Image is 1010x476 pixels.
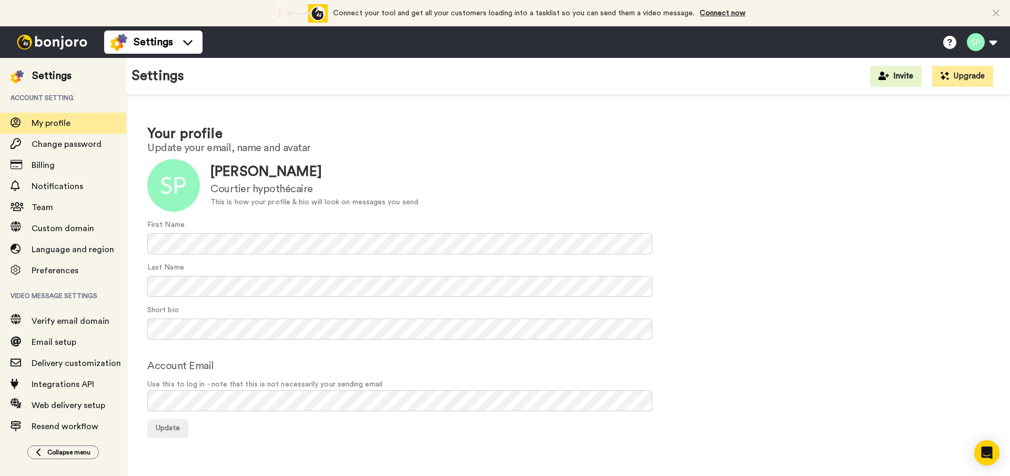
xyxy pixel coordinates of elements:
div: This is how your profile & bio will look on messages you send [210,197,418,208]
div: Settings [32,68,72,83]
span: Verify email domain [32,317,109,325]
h2: Update your email, name and avatar [147,142,989,154]
div: Open Intercom Messenger [974,440,999,465]
span: My profile [32,119,70,127]
button: Collapse menu [27,445,99,459]
span: Connect your tool and get all your customers loading into a tasklist so you can send them a video... [333,9,694,17]
span: Use this to log in - note that this is not necessarily your sending email [147,379,989,390]
button: Upgrade [932,66,993,87]
span: Update [156,424,180,432]
label: Last Name [147,262,184,273]
span: Change password [32,140,102,148]
span: Integrations API [32,380,94,389]
span: Settings [134,35,173,49]
h1: Your profile [147,126,989,142]
div: [PERSON_NAME] [210,162,418,182]
div: Courtier hypothécaire [210,182,418,197]
label: Short bio [147,305,179,316]
a: Connect now [700,9,745,17]
label: First Name [147,220,185,231]
span: Preferences [32,266,78,275]
span: Email setup [32,338,76,346]
div: animation [270,4,328,23]
label: Account Email [147,358,214,374]
button: Invite [870,66,922,87]
span: Notifications [32,182,83,191]
span: Custom domain [32,224,94,233]
img: settings-colored.svg [11,70,24,83]
img: bj-logo-header-white.svg [13,35,92,49]
span: Collapse menu [47,448,90,457]
button: Update [147,419,188,438]
h1: Settings [132,68,184,84]
span: Web delivery setup [32,401,105,410]
img: settings-colored.svg [110,34,127,51]
span: Billing [32,161,55,170]
span: Team [32,203,53,212]
span: Resend workflow [32,422,98,431]
span: Language and region [32,245,114,254]
span: Delivery customization [32,359,121,368]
